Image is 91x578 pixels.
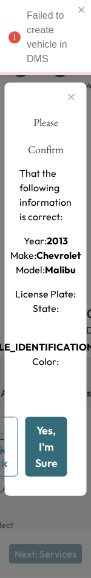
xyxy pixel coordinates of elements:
[16,262,76,276] h1: Model :
[32,354,59,368] h1: Color :
[36,249,81,261] span: Chevrolet
[19,165,72,223] p: That the following information is correct:
[45,263,76,275] span: Malibu
[78,5,86,14] button: close
[10,247,81,262] h1: Make :
[27,8,74,66] div: Failed to create vehicle in DMS
[15,286,76,300] h1: License Plate :
[33,300,59,315] h1: State :
[24,233,68,247] h1: Year :
[24,112,67,166] div: Please Confirm
[47,234,68,246] span: 2013
[25,416,67,476] button: Yes, I'm Sure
